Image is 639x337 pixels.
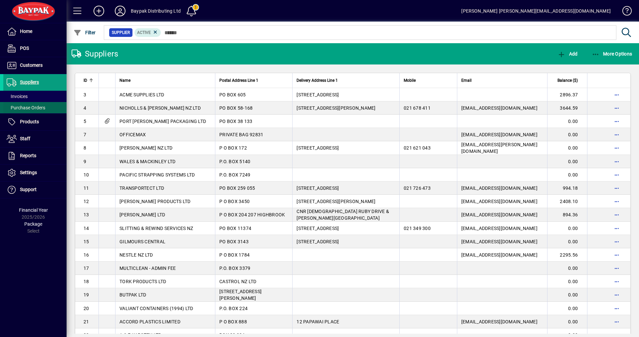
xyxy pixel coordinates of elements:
[404,185,431,191] span: 021 726 473
[3,165,67,181] a: Settings
[219,252,250,258] span: P O BOX 1784
[119,292,146,297] span: BUTPAK LTD
[3,131,67,147] a: Staff
[119,252,153,258] span: NESTLE NZ LTD
[119,172,195,177] span: PACIFIC STRAPPING SYSTEMS LTD
[72,49,118,59] div: Suppliers
[611,156,622,167] button: More options
[219,159,250,164] span: P.O. BOX 5140
[84,212,89,217] span: 13
[3,57,67,74] a: Customers
[119,119,206,124] span: PORT [PERSON_NAME] PACKAGING LTD
[297,319,339,324] span: 12 PAPAWAI PLACE
[611,183,622,193] button: More options
[611,236,622,247] button: More options
[20,79,39,85] span: Suppliers
[84,77,95,84] div: ID
[119,77,211,84] div: Name
[611,143,622,153] button: More options
[119,105,201,111] span: NICHOLLS & [PERSON_NAME] NZ LTD
[461,132,537,137] span: [EMAIL_ADDRESS][DOMAIN_NAME]
[131,6,181,16] div: Baypak Distributing Ltd
[461,77,472,84] span: Email
[547,288,587,302] td: 0.00
[112,29,130,36] span: Supplier
[461,142,537,154] span: [EMAIL_ADDRESS][PERSON_NAME][DOMAIN_NAME]
[88,5,109,17] button: Add
[557,77,578,84] span: Balance ($)
[20,136,30,141] span: Staff
[219,266,250,271] span: P.O. BOX 3379
[20,29,32,34] span: Home
[461,6,611,16] div: [PERSON_NAME] [PERSON_NAME][EMAIL_ADDRESS][DOMAIN_NAME]
[119,226,193,231] span: SLITTING & REWIND SERVICES NZ
[611,223,622,234] button: More options
[404,226,431,231] span: 021 349 300
[461,199,537,204] span: [EMAIL_ADDRESS][DOMAIN_NAME]
[547,141,587,155] td: 0.00
[119,279,166,284] span: TORK PRODUCTS LTD
[119,266,176,271] span: MULTICLEAN - ADMIN FEE
[119,185,164,191] span: TRANSPORTECT LTD
[547,168,587,181] td: 0.00
[72,27,98,39] button: Filter
[547,155,587,168] td: 0.00
[297,77,338,84] span: Delivery Address Line 1
[7,105,45,110] span: Purchase Orders
[3,23,67,40] a: Home
[297,239,339,244] span: [STREET_ADDRESS]
[219,199,250,204] span: P O BOX 3450
[547,302,587,315] td: 0.00
[84,239,89,244] span: 15
[119,145,172,151] span: [PERSON_NAME] NZ LTD
[219,185,255,191] span: PO BOX 259 055
[3,181,67,198] a: Support
[119,199,191,204] span: [PERSON_NAME] PRODUCTS LTD
[109,5,131,17] button: Profile
[219,226,251,231] span: PO BOX 11374
[547,88,587,101] td: 2896.37
[461,185,537,191] span: [EMAIL_ADDRESS][DOMAIN_NAME]
[119,132,146,137] span: OFFICEMAX
[611,196,622,207] button: More options
[297,185,339,191] span: [STREET_ADDRESS]
[84,172,89,177] span: 10
[611,276,622,287] button: More options
[590,48,634,60] button: More Options
[461,105,537,111] span: [EMAIL_ADDRESS][DOMAIN_NAME]
[84,185,89,191] span: 11
[611,116,622,127] button: More options
[134,28,161,37] mat-chip: Activation Status: Active
[84,252,89,258] span: 16
[461,239,537,244] span: [EMAIL_ADDRESS][DOMAIN_NAME]
[119,212,165,217] span: [PERSON_NAME] LTD
[3,114,67,130] a: Products
[297,105,375,111] span: [STREET_ADDRESS][PERSON_NAME]
[219,306,248,311] span: P.O. BOX 224
[611,263,622,274] button: More options
[20,187,37,192] span: Support
[119,319,180,324] span: ACCORD PLASTICS LIMITED
[547,315,587,328] td: 0.00
[611,250,622,260] button: More options
[547,115,587,128] td: 0.00
[84,119,86,124] span: 5
[20,119,39,124] span: Products
[84,159,86,164] span: 9
[297,209,389,221] span: CNR [DEMOGRAPHIC_DATA] RUBY DRIVE & [PERSON_NAME][GEOGRAPHIC_DATA]
[7,94,28,99] span: Invoices
[404,105,431,111] span: 021 678 411
[297,145,339,151] span: [STREET_ADDRESS]
[24,221,42,227] span: Package
[3,40,67,57] a: POS
[297,199,375,204] span: [STREET_ADDRESS][PERSON_NAME]
[119,77,130,84] span: Name
[20,62,43,68] span: Customers
[20,46,29,51] span: POS
[461,212,537,217] span: [EMAIL_ADDRESS][DOMAIN_NAME]
[84,266,89,271] span: 17
[219,77,258,84] span: Postal Address Line 1
[84,77,87,84] span: ID
[547,128,587,141] td: 0.00
[547,195,587,208] td: 2408.10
